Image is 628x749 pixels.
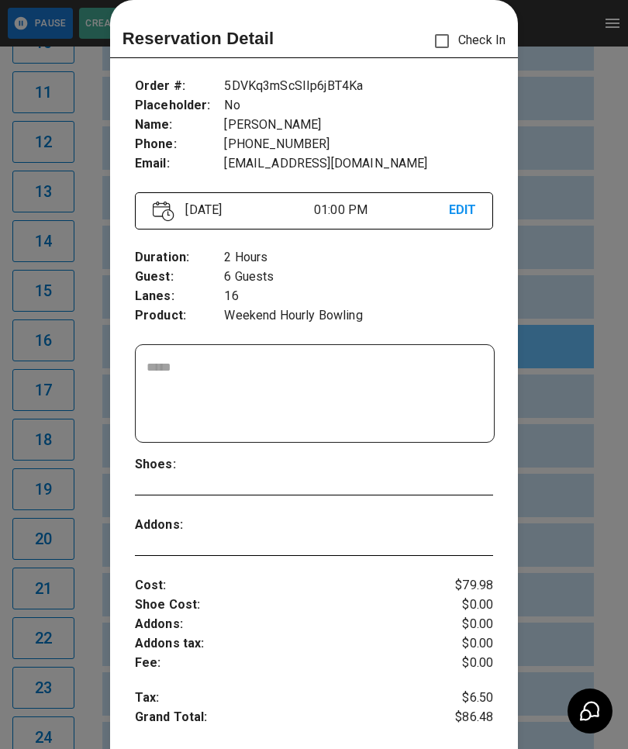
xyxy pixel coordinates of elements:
[135,634,433,654] p: Addons tax :
[135,708,433,731] p: Grand Total :
[135,154,225,174] p: Email :
[224,77,493,96] p: 5DVKq3mScSIIp6jBT4Ka
[122,26,274,51] p: Reservation Detail
[433,576,493,595] p: $79.98
[224,96,493,116] p: No
[135,116,225,135] p: Name :
[135,615,433,634] p: Addons :
[135,248,225,267] p: Duration :
[433,708,493,731] p: $86.48
[135,306,225,326] p: Product :
[135,455,225,475] p: Shoes :
[224,154,493,174] p: [EMAIL_ADDRESS][DOMAIN_NAME]
[314,201,449,219] p: 01:00 PM
[433,654,493,673] p: $0.00
[135,267,225,287] p: Guest :
[224,248,493,267] p: 2 Hours
[426,25,506,57] p: Check In
[135,135,225,154] p: Phone :
[433,634,493,654] p: $0.00
[135,654,433,673] p: Fee :
[135,287,225,306] p: Lanes :
[224,306,493,326] p: Weekend Hourly Bowling
[224,116,493,135] p: [PERSON_NAME]
[224,267,493,287] p: 6 Guests
[224,135,493,154] p: [PHONE_NUMBER]
[135,516,225,535] p: Addons :
[224,287,493,306] p: 16
[433,595,493,615] p: $0.00
[449,201,476,220] p: EDIT
[135,576,433,595] p: Cost :
[433,615,493,634] p: $0.00
[135,595,433,615] p: Shoe Cost :
[135,689,433,708] p: Tax :
[135,96,225,116] p: Placeholder :
[433,689,493,708] p: $6.50
[179,201,314,219] p: [DATE]
[153,201,174,222] img: Vector
[135,77,225,96] p: Order # :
